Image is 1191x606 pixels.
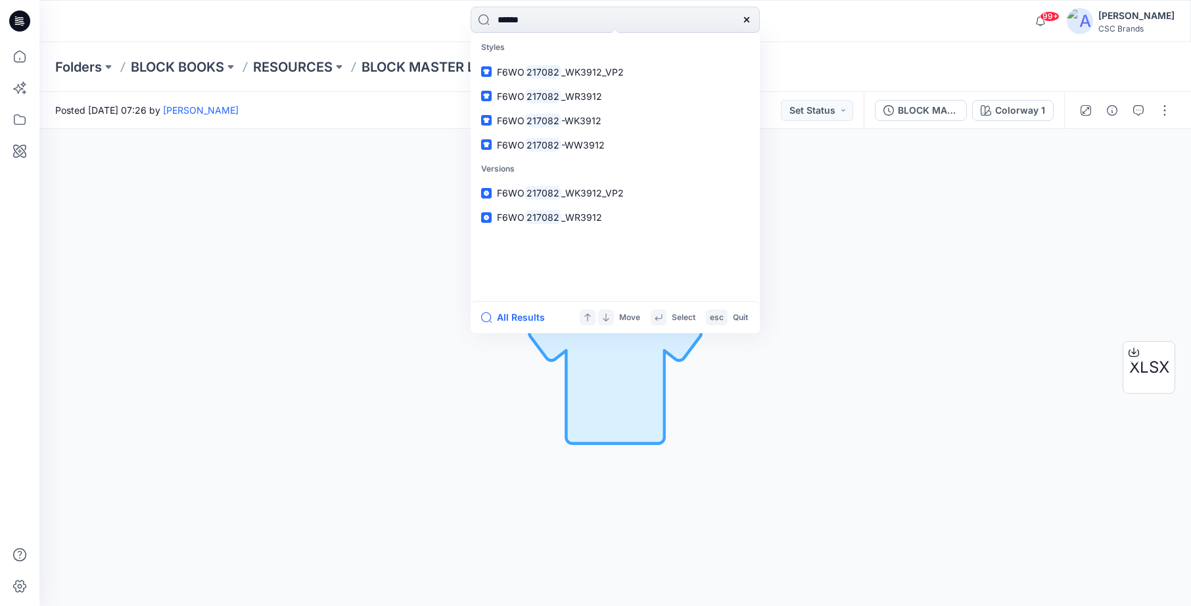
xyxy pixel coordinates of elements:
span: _WR3912 [561,212,602,223]
span: _WK3912_VP2 [561,187,624,198]
a: F6WO217082-WK3912 [473,108,757,133]
span: 99+ [1040,11,1060,22]
div: CSC Brands [1098,24,1175,34]
a: RESOURCES [253,58,333,76]
button: BLOCK MASTER LIST [875,100,967,121]
mark: 217082 [525,113,561,128]
mark: 217082 [525,64,561,80]
a: F6WO217082-WW3912 [473,133,757,157]
mark: 217082 [525,89,561,104]
p: Styles [473,35,757,60]
a: F6WO217082_WR3912 [473,205,757,229]
mark: 217082 [525,210,561,225]
p: Versions [473,157,757,181]
span: F6WO [497,66,525,78]
p: Move [619,311,640,325]
span: _WK3912_VP2 [561,66,624,78]
img: No Outline [523,275,707,459]
a: BLOCK BOOKS [131,58,224,76]
p: Quit [733,311,748,325]
span: F6WO [497,91,525,102]
span: F6WO [497,187,525,198]
a: [PERSON_NAME] [163,105,239,116]
span: F6WO [497,212,525,223]
span: -WW3912 [561,139,605,151]
div: BLOCK MASTER LIST [898,103,958,118]
div: [PERSON_NAME] [1098,8,1175,24]
a: F6WO217082_WK3912_VP2 [473,181,757,205]
p: BLOCK MASTER LIST [362,58,496,76]
a: F6WO217082_WK3912_VP2 [473,60,757,84]
span: Posted [DATE] 07:26 by [55,103,239,117]
button: Colorway 1 [972,100,1054,121]
span: F6WO [497,139,525,151]
mark: 217082 [525,137,561,152]
p: esc [710,311,724,325]
span: _WR3912 [561,91,602,102]
img: avatar [1067,8,1093,34]
a: Folders [55,58,102,76]
span: -WK3912 [561,115,601,126]
button: Details [1102,100,1123,121]
span: F6WO [497,115,525,126]
span: XLSX [1129,356,1169,379]
div: Colorway 1 [995,103,1045,118]
mark: 217082 [525,185,561,200]
p: Select [672,311,695,325]
a: F6WO217082_WR3912 [473,84,757,108]
button: All Results [481,310,553,325]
